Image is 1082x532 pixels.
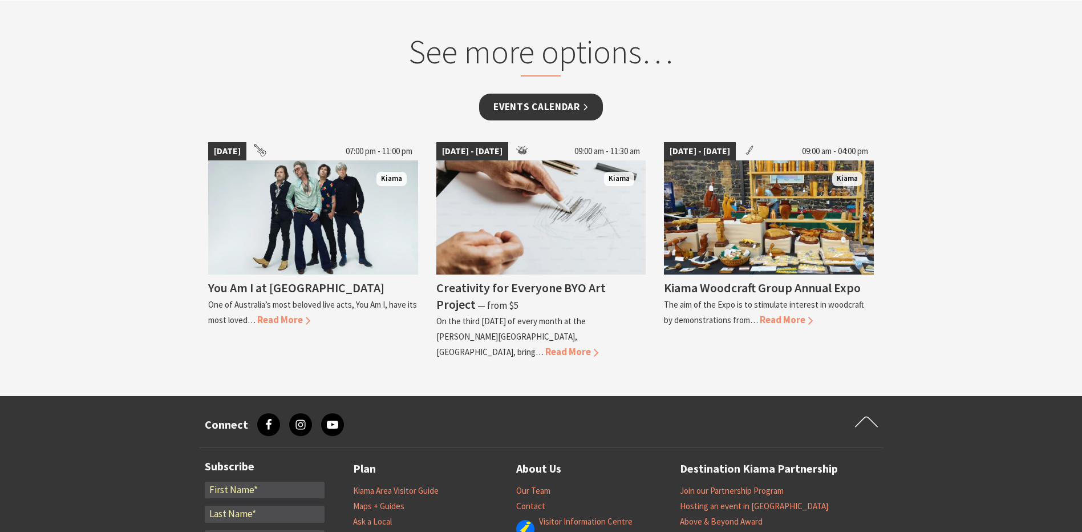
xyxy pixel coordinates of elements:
a: Plan [353,460,376,478]
span: Kiama [832,172,862,186]
img: Pencil Drawing [436,160,646,275]
a: Above & Beyond Award [680,516,763,527]
h2: See more options… [323,32,759,76]
a: Destination Kiama Partnership [680,460,838,478]
a: Contact [516,501,545,512]
input: Last Name* [205,506,325,523]
span: [DATE] - [DATE] [436,142,508,160]
span: Read More [545,345,598,358]
span: 09:00 am - 11:30 am [569,142,646,160]
span: [DATE] [208,142,246,160]
h4: You Am I at [GEOGRAPHIC_DATA] [208,280,384,296]
a: [DATE] - [DATE] 09:00 am - 04:00 pm Kiama Woodcraft Group Display Kiama Kiama Woodcraft Group Ann... [664,142,874,360]
span: Kiama [376,172,407,186]
span: [DATE] - [DATE] [664,142,736,160]
p: One of Australia’s most beloved live acts, You Am I, have its most loved… [208,299,417,325]
h3: Connect [205,418,248,432]
span: Read More [760,313,813,326]
img: Kiama Woodcraft Group Display [664,160,874,275]
a: Visitor Information Centre [539,516,633,527]
h3: Subscribe [205,460,325,473]
a: [DATE] - [DATE] 09:00 am - 11:30 am Pencil Drawing Kiama Creativity for Everyone BYO Art Project ... [436,142,646,360]
p: On the third [DATE] of every month at the [PERSON_NAME][GEOGRAPHIC_DATA], [GEOGRAPHIC_DATA], bring… [436,316,586,357]
h4: Kiama Woodcraft Group Annual Expo [664,280,861,296]
input: First Name* [205,482,325,499]
a: Ask a Local [353,516,392,527]
span: Kiama [604,172,634,186]
span: ⁠— from $5 [477,299,518,312]
h4: Creativity for Everyone BYO Art Project [436,280,606,312]
a: [DATE] 07:00 pm - 11:00 pm You Am I Kiama You Am I at [GEOGRAPHIC_DATA] One of Australia’s most b... [208,142,418,360]
a: Events Calendar [479,94,603,120]
span: 09:00 am - 04:00 pm [796,142,874,160]
span: Read More [257,313,310,326]
a: Our Team [516,485,550,497]
span: 07:00 pm - 11:00 pm [340,142,418,160]
a: Hosting an event in [GEOGRAPHIC_DATA] [680,501,828,512]
a: Join our Partnership Program [680,485,784,497]
p: The aim of the Expo is to stimulate interest in woodcraft by demonstrations from… [664,299,864,325]
a: Kiama Area Visitor Guide [353,485,439,497]
img: You Am I [208,160,418,275]
a: About Us [516,460,561,478]
a: Maps + Guides [353,501,404,512]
